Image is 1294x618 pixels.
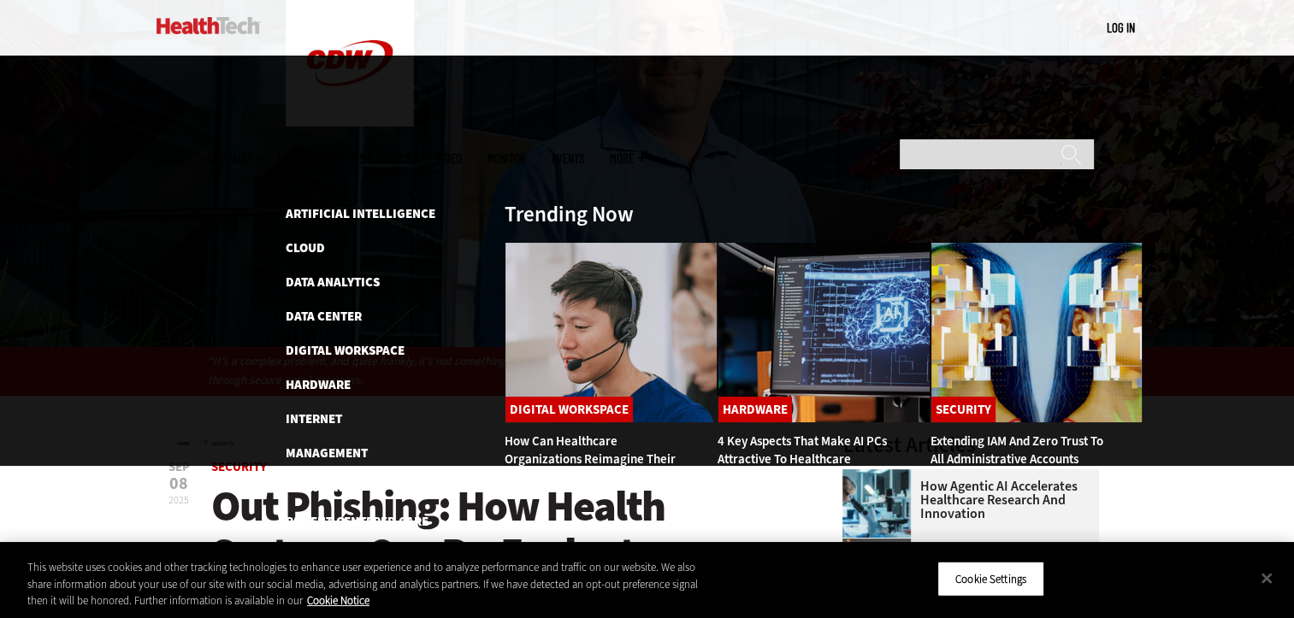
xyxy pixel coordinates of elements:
[168,475,190,492] span: 08
[505,203,634,225] h3: Trending Now
[931,242,1143,423] img: abstract image of woman with pixelated face
[157,17,260,34] img: Home
[718,397,792,422] a: Hardware
[505,242,718,423] img: Healthcare contact center
[286,308,362,325] a: Data Center
[286,479,363,496] a: Networking
[1248,559,1285,597] button: Close
[286,205,435,222] a: Artificial Intelligence
[211,458,267,475] a: Security
[505,397,633,422] a: Digital Workspace
[286,444,368,462] a: Management
[286,410,342,427] a: Internet
[27,559,712,609] div: This website uses cookies and other tracking technologies to enhance user experience and to analy...
[718,242,931,423] img: Desktop monitor with brain AI concept
[168,493,189,507] span: 2025
[307,593,369,608] a: More information about your privacy
[286,376,351,393] a: Hardware
[1107,19,1135,37] div: User menu
[286,239,325,256] a: Cloud
[718,433,887,486] a: 4 Key Aspects That Make AI PCs Attractive to Healthcare Workers
[1107,20,1135,35] a: Log in
[286,342,405,359] a: Digital Workspace
[505,433,676,486] a: How Can Healthcare Organizations Reimagine Their Contact Centers?
[931,433,1103,468] a: Extending IAM and Zero Trust to All Administrative Accounts
[286,513,428,530] a: Patient-Centered Care
[931,397,996,422] a: Security
[168,461,190,474] span: Sep
[937,561,1044,597] button: Cookie Settings
[286,274,380,291] a: Data Analytics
